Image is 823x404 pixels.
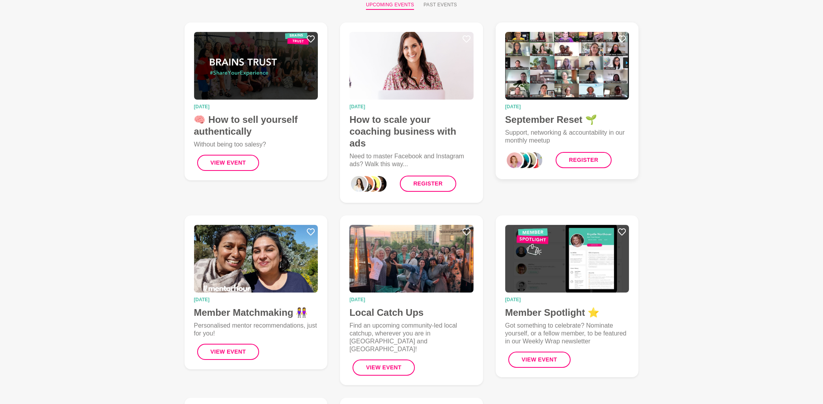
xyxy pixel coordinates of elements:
div: 3_Dr Missy Wolfman [525,151,544,170]
h4: 🧠 How to sell yourself authentically [194,114,318,137]
a: Member Matchmaking 👭[DATE]Member Matchmaking 👭Personalised mentor recommendations, just for you!V... [185,215,328,369]
a: How to scale your coaching business with ads[DATE]How to scale your coaching business with adsNee... [340,22,483,203]
time: [DATE] [349,104,474,109]
time: [DATE] [194,297,318,302]
div: 2_Roslyn Thompson [363,174,382,193]
button: Upcoming Events [366,1,414,10]
p: Personalised mentor recommendations, just for you! [194,322,318,337]
a: 🧠 How to sell yourself authentically[DATE]🧠 How to sell yourself authenticallyWithout being too s... [185,22,328,180]
div: 1_Emily Fogg [512,151,531,170]
h4: Member Spotlight ⭐ [505,307,629,319]
time: [DATE] [349,297,474,302]
button: View Event [353,360,415,376]
a: Member Spotlight ⭐[DATE]Member Spotlight ⭐Got something to celebrate? Nominate yourself, or a fel... [496,215,639,377]
div: 1_Yulia [356,174,375,193]
img: Member Spotlight ⭐ [505,225,629,293]
p: Support, networking & accountability in our monthly meetup [505,129,629,145]
h4: Local Catch Ups [349,307,474,319]
h4: How to scale your coaching business with ads [349,114,474,149]
p: Without being too salesy? [194,141,318,148]
h4: September Reset 🌱 [505,114,629,126]
img: September Reset 🌱 [505,32,629,100]
img: 🧠 How to sell yourself authentically [194,32,318,100]
time: [DATE] [505,104,629,109]
p: Got something to celebrate? Nominate yourself, or a fellow member, to be featured in our Weekly W... [505,322,629,345]
a: Register [400,176,456,192]
button: View Event [197,344,259,360]
div: 2_Laila Punj [518,151,537,170]
img: How to scale your coaching business with ads [349,32,474,100]
button: View Event [197,155,259,171]
button: Past Events [424,1,457,10]
div: 0_Vari McGaan [505,151,524,170]
a: September Reset 🌱[DATE]September Reset 🌱Support, networking & accountability in our monthly meetu... [496,22,639,179]
p: Need to master Facebook and Instagram ads? Walk this way... [349,152,474,168]
img: Member Matchmaking 👭 [194,225,318,293]
a: Local Catch Ups[DATE]Local Catch UpsFind an upcoming community-led local catchup, wherever you ar... [340,215,483,385]
div: 3_Aanchal Khetarpal [370,174,388,193]
h4: Member Matchmaking 👭 [194,307,318,319]
button: View Event [508,352,571,368]
img: Local Catch Ups [349,225,474,293]
time: [DATE] [505,297,629,302]
a: Register [556,152,612,168]
p: Find an upcoming community-led local catchup, wherever you are in [GEOGRAPHIC_DATA] and [GEOGRAPH... [349,322,474,353]
div: 0_Janelle Kee-Sue [349,174,368,193]
time: [DATE] [194,104,318,109]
